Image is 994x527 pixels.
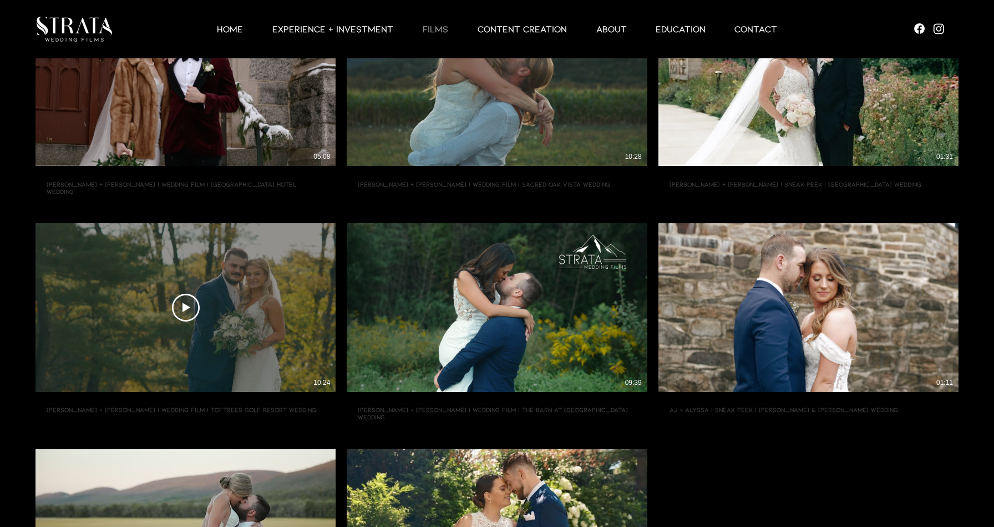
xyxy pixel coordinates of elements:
div: 05:08 [313,153,330,160]
h3: [PERSON_NAME] + [PERSON_NAME] | Wedding Film | [GEOGRAPHIC_DATA] Hotel Wedding [47,179,324,195]
p: EXPERIENCE + INVESTMENT [267,22,399,36]
button: [PERSON_NAME] + [PERSON_NAME] | Wedding Film | [GEOGRAPHIC_DATA] Hotel Wedding [35,166,336,195]
nav: Site [105,22,889,36]
h3: [PERSON_NAME] + [PERSON_NAME] | Sneak Peek | [GEOGRAPHIC_DATA] Wedding [670,179,921,188]
a: EXPERIENCE + INVESTMENT [257,22,408,36]
p: Films [417,22,454,36]
p: Contact [729,22,783,36]
div: 09:39 [625,379,642,387]
button: [PERSON_NAME] + [PERSON_NAME] | Sneak Peek | [GEOGRAPHIC_DATA] Wedding [658,166,958,188]
img: LUX STRATA TEST_edited.png [37,17,112,42]
a: HOME [203,22,257,36]
a: Films [408,22,463,36]
div: 10:24 [313,379,330,387]
h3: [PERSON_NAME] + [PERSON_NAME] | Wedding Film | Toftrees Golf Resort Wedding [47,405,316,414]
div: 01:31 [936,153,953,160]
button: [PERSON_NAME] + [PERSON_NAME] | Wedding Film | The Barn at [GEOGRAPHIC_DATA] Wedding [347,392,647,421]
button: [PERSON_NAME] + [PERSON_NAME] | Wedding Film | Sacred Oak Vista Wedding [347,166,647,188]
p: CONTENT CREATION [472,22,572,36]
div: 10:28 [625,153,642,160]
p: ABOUT [591,22,632,36]
div: 01:11 [936,379,953,387]
button: AJ + Alyssa | Sneak Peek | [PERSON_NAME] & [PERSON_NAME] Wedding [658,392,958,414]
p: EDUCATION [650,22,711,36]
h3: [PERSON_NAME] + [PERSON_NAME] | Wedding Film | Sacred Oak Vista Wedding [358,179,610,188]
a: Contact [721,22,792,36]
a: ABOUT [582,22,641,36]
button: Play Video [172,294,200,322]
h3: AJ + Alyssa | Sneak Peek | [PERSON_NAME] & [PERSON_NAME] Wedding [670,405,898,414]
p: HOME [211,22,248,36]
a: CONTENT CREATION [463,22,582,36]
a: EDUCATION [641,22,721,36]
button: [PERSON_NAME] + [PERSON_NAME] | Wedding Film | Toftrees Golf Resort Wedding [35,392,336,414]
h3: [PERSON_NAME] + [PERSON_NAME] | Wedding Film | The Barn at [GEOGRAPHIC_DATA] Wedding [358,405,636,421]
ul: Social Bar [912,22,946,36]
